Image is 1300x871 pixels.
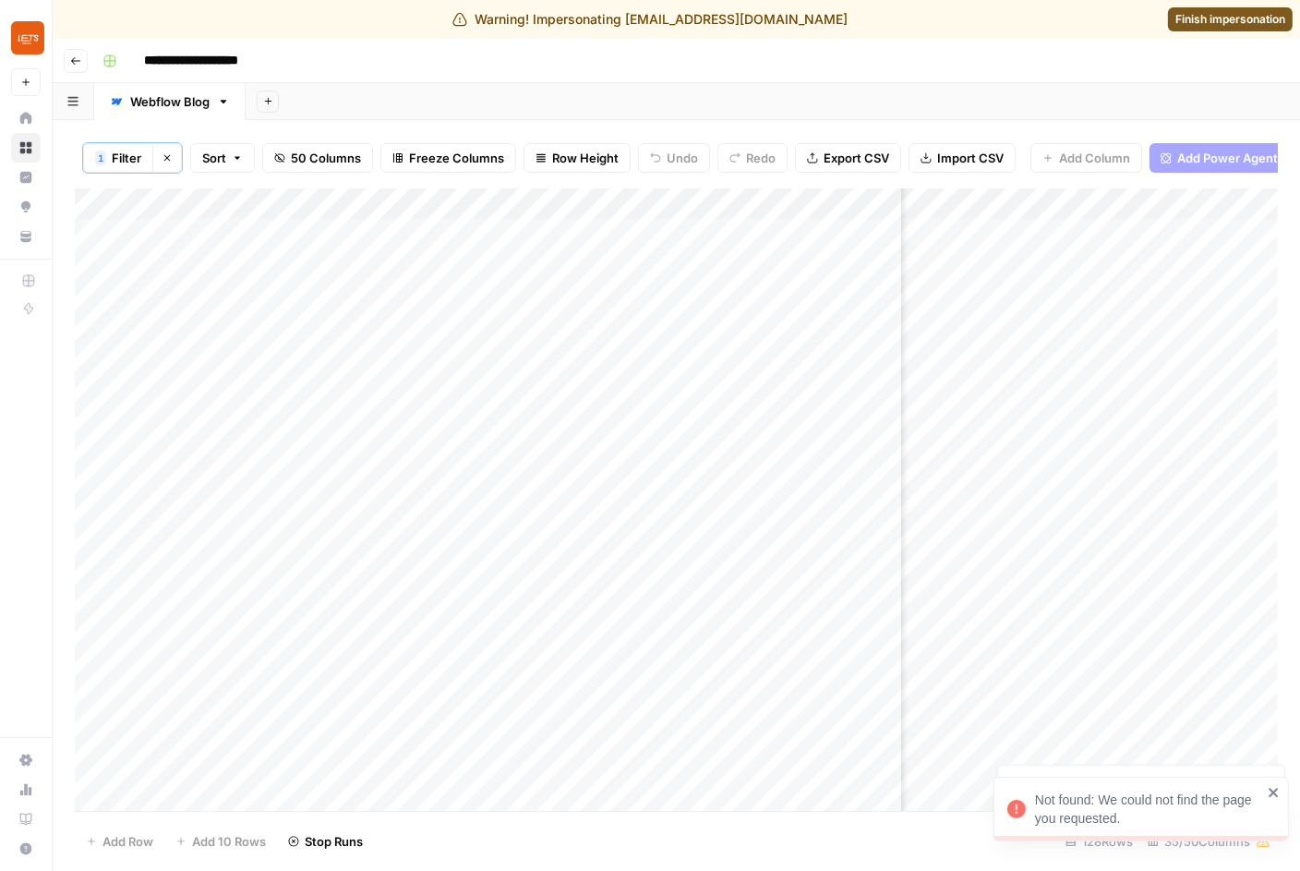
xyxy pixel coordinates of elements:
button: 50 Columns [262,143,373,173]
div: Not found: We could not find the page you requested. [1035,791,1262,828]
span: Add Power Agent [1177,149,1278,167]
button: Help + Support [11,834,41,864]
span: Freeze Columns [409,149,504,167]
span: Row Height [552,149,619,167]
span: Stop Runs [305,832,363,851]
button: Freeze Columns [380,143,516,173]
span: Redo [746,149,776,167]
button: close [1268,785,1281,800]
div: 128 Rows [1058,827,1140,856]
a: Webflow Blog [94,83,246,120]
button: Undo [638,143,710,173]
div: Warning! Impersonating [EMAIL_ADDRESS][DOMAIN_NAME] [452,10,848,29]
span: Add Column [1059,149,1130,167]
a: Settings [11,745,41,775]
a: Learning Hub [11,804,41,834]
div: Webflow Blog [130,92,210,111]
button: Stop Runs [277,827,374,856]
span: 50 Columns [291,149,361,167]
img: LETS Logo [11,21,44,54]
button: Sort [190,143,255,173]
a: Browse [11,133,41,163]
span: Add Row [102,832,153,851]
div: 1 [95,151,106,165]
button: Redo [717,143,788,173]
a: Your Data [11,222,41,251]
button: Add Row [75,827,164,856]
button: Add Column [1030,143,1142,173]
button: Add Power Agent [1150,143,1289,173]
a: Home [11,103,41,133]
span: Filter [112,149,141,167]
span: Undo [667,149,698,167]
span: Add 10 Rows [192,832,266,851]
span: Import CSV [937,149,1004,167]
a: Usage [11,775,41,804]
a: Insights [11,163,41,192]
button: Export CSV [795,143,901,173]
button: Row Height [524,143,631,173]
button: Import CSV [909,143,1016,173]
button: 1Filter [83,143,152,173]
span: Finish impersonation [1175,11,1285,28]
button: Workspace: LETS [11,15,41,61]
a: Finish impersonation [1168,7,1293,31]
a: Opportunities [11,192,41,222]
div: 35/50 Columns [1140,827,1278,856]
button: Add 10 Rows [164,827,277,856]
span: Export CSV [824,149,889,167]
span: 1 [98,151,103,165]
span: Sort [202,149,226,167]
